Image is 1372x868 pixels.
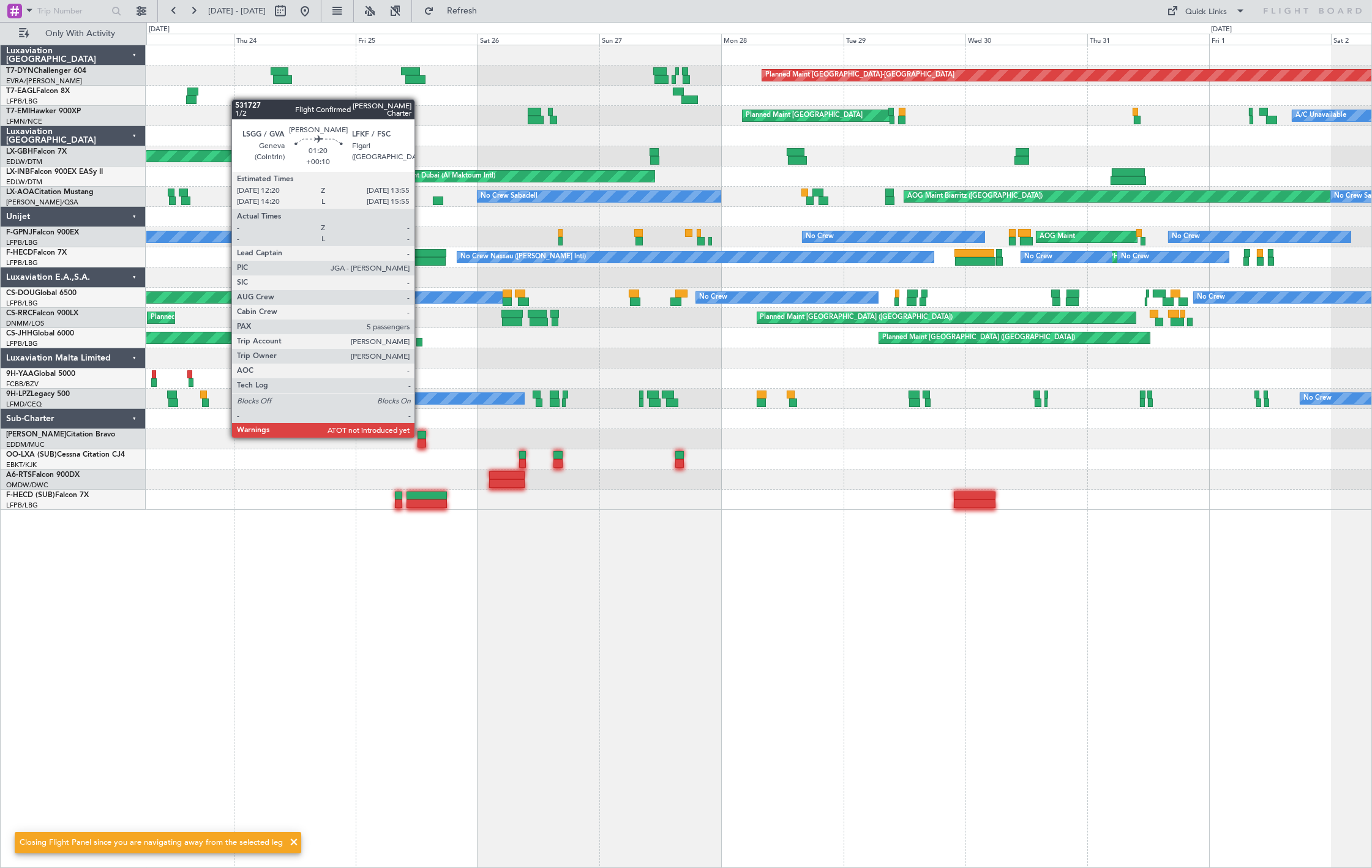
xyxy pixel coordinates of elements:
span: T7-EMI [6,108,30,115]
a: LFMN/NCE [6,117,42,126]
div: No Crew Sabadell [481,187,538,206]
a: DNMM/LOS [6,319,44,328]
a: FCBB/BZV [6,380,39,389]
div: No Crew [699,288,727,307]
div: No Crew [1197,288,1225,307]
button: Refresh [418,1,492,21]
a: F-HECD (SUB)Falcon 7X [6,492,89,499]
a: 9H-LPZLegacy 500 [6,391,70,398]
span: CS-JHH [6,330,32,337]
span: T7-DYN [6,67,34,75]
a: LFPB/LBG [6,238,38,247]
a: LFPB/LBG [6,258,38,268]
button: Quick Links [1161,1,1252,21]
div: Fri 1 [1209,34,1331,45]
div: [DATE] [149,24,170,35]
a: OO-LXA (SUB)Cessna Citation CJ4 [6,451,125,458]
button: Only With Activity [13,24,133,43]
span: F-HECD (SUB) [6,492,55,499]
span: CS-RRC [6,310,32,317]
a: CS-JHHGlobal 6000 [6,330,74,337]
span: 9H-LPZ [6,391,31,398]
div: Planned Maint [GEOGRAPHIC_DATA]-[GEOGRAPHIC_DATA] [765,66,954,84]
a: LX-GBHFalcon 7X [6,148,67,155]
a: CS-RRCFalcon 900LX [6,310,78,317]
div: No Crew Nassau ([PERSON_NAME] Intl) [460,248,586,266]
div: A/C Unavailable [1295,107,1346,125]
a: EDDM/MUC [6,440,45,449]
span: T7-EAGL [6,88,36,95]
span: CS-DOU [6,290,35,297]
div: Wed 23 [112,34,234,45]
a: LFPB/LBG [6,299,38,308]
a: [PERSON_NAME]/QSA [6,198,78,207]
a: EBKT/KJK [6,460,37,470]
a: F-HECDFalcon 7X [6,249,67,256]
a: LX-INBFalcon 900EX EASy II [6,168,103,176]
span: Only With Activity [32,29,129,38]
span: 9H-YAA [6,370,34,378]
a: T7-EAGLFalcon 8X [6,88,70,95]
span: OO-LXA (SUB) [6,451,57,458]
a: LFPB/LBG [6,501,38,510]
div: Thu 31 [1087,34,1209,45]
div: No Crew [806,228,834,246]
div: No Crew [1303,389,1332,408]
a: CS-DOUGlobal 6500 [6,290,77,297]
a: LFMD/CEQ [6,400,42,409]
div: AOG Maint Dubai (Al Maktoum Intl) [384,167,495,185]
span: A6-RTS [6,471,32,479]
div: [DATE] [1211,24,1232,35]
a: T7-EMIHawker 900XP [6,108,81,115]
div: Mon 28 [721,34,843,45]
div: Fri 25 [356,34,478,45]
div: Wed 30 [965,34,1087,45]
div: Planned Maint [GEOGRAPHIC_DATA] [746,107,863,125]
span: LX-GBH [6,148,33,155]
span: LX-INB [6,168,30,176]
span: F-HECD [6,249,33,256]
div: Tue 29 [844,34,965,45]
a: LX-AOACitation Mustang [6,189,94,196]
div: No Crew [1121,248,1149,266]
a: A6-RTSFalcon 900DX [6,471,80,479]
a: LFPB/LBG [6,97,38,106]
span: Refresh [437,7,488,15]
a: 9H-YAAGlobal 5000 [6,370,75,378]
div: No Crew [1024,248,1052,266]
div: AOG Maint Biarritz ([GEOGRAPHIC_DATA]) [907,187,1043,206]
a: LFPB/LBG [6,339,38,348]
a: EDLW/DTM [6,157,42,166]
div: Planned Maint [GEOGRAPHIC_DATA] ([GEOGRAPHIC_DATA]) [760,309,953,327]
span: [DATE] - [DATE] [208,6,266,17]
div: AOG Maint [1040,228,1075,246]
input: Trip Number [37,2,108,20]
a: EDLW/DTM [6,178,42,187]
div: No Crew [345,389,373,408]
a: OMDW/DWC [6,481,48,490]
span: F-GPNJ [6,229,32,236]
a: [PERSON_NAME]Citation Bravo [6,431,115,438]
div: Planned Maint [GEOGRAPHIC_DATA] ([GEOGRAPHIC_DATA]) [151,309,343,327]
a: EVRA/[PERSON_NAME] [6,77,82,86]
div: Sat 26 [478,34,599,45]
div: Quick Links [1186,6,1228,18]
div: Closing Flight Panel since you are navigating away from the selected leg [20,837,283,849]
div: Planned Maint [GEOGRAPHIC_DATA] ([GEOGRAPHIC_DATA]) [882,329,1075,347]
div: Thu 24 [234,34,356,45]
span: LX-AOA [6,189,34,196]
a: T7-DYNChallenger 604 [6,67,86,75]
a: F-GPNJFalcon 900EX [6,229,79,236]
div: Sun 27 [599,34,721,45]
span: [PERSON_NAME] [6,431,66,438]
div: No Crew [1172,228,1200,246]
